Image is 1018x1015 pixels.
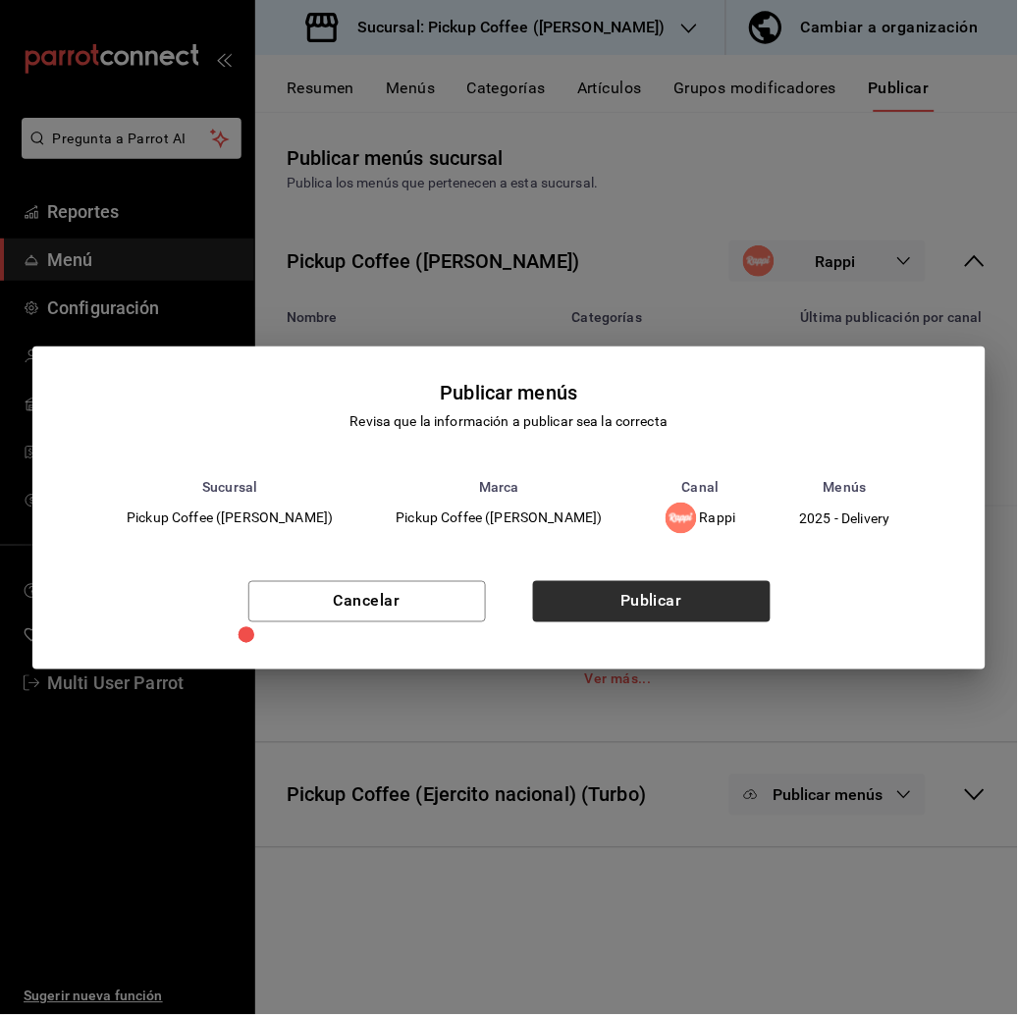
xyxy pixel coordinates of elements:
th: Sucursal [95,479,364,495]
th: Canal [634,479,768,495]
div: Revisa que la información a publicar sea la correcta [350,411,669,432]
th: Menús [768,479,923,495]
button: Cancelar [248,581,486,622]
div: Publicar menús [441,378,578,407]
td: Pickup Coffee ([PERSON_NAME]) [95,495,364,542]
div: Rappi [666,503,736,534]
th: Marca [364,479,633,495]
td: Pickup Coffee ([PERSON_NAME]) [364,495,633,542]
button: Publicar [533,581,771,622]
span: 2025 - Delivery [800,511,890,525]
